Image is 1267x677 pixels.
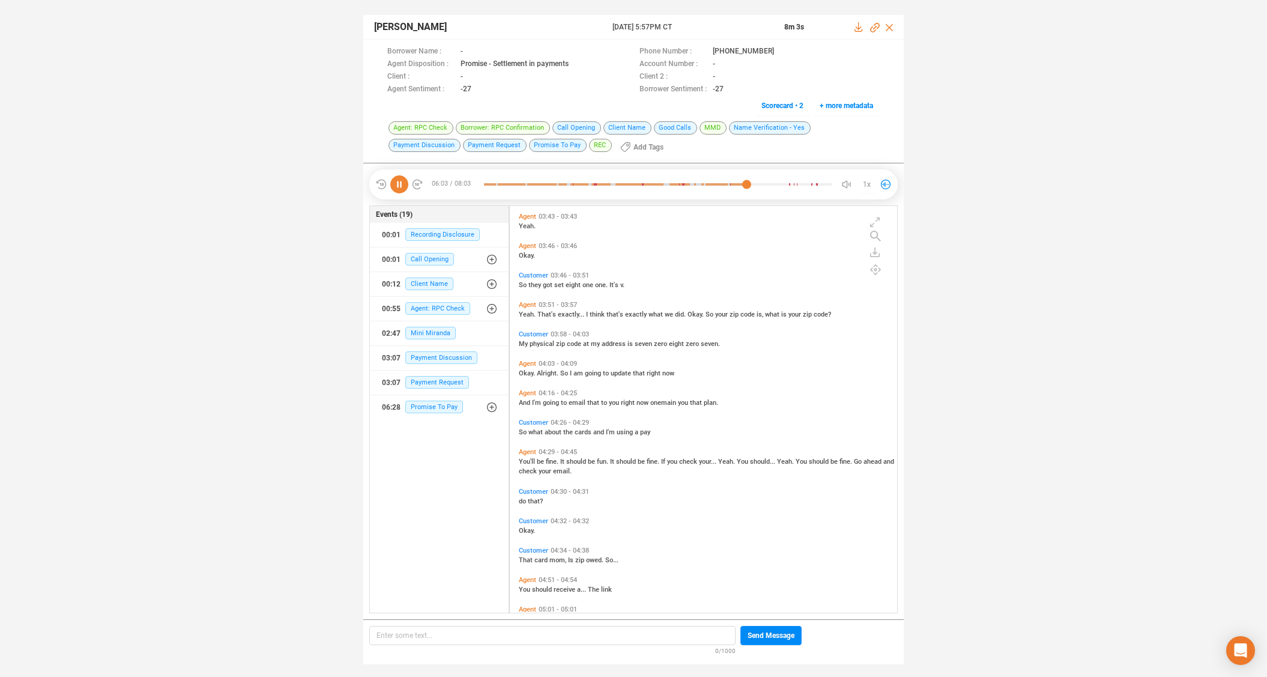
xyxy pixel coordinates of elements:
[566,281,582,289] span: eight
[389,139,461,152] span: Payment Discussion
[387,83,455,96] span: Agent Sentiment :
[585,369,603,377] span: going
[519,311,537,318] span: Yeah.
[640,71,707,83] span: Client 2 :
[813,96,880,115] button: + more metadata
[863,175,871,194] span: 1x
[519,576,536,584] span: Agent
[519,586,532,594] span: You
[595,281,609,289] span: one.
[606,311,625,318] span: that's
[718,458,737,466] span: Yeah.
[516,209,897,612] div: grid
[536,448,579,456] span: 04:29 - 04:45
[713,46,774,58] span: [PHONE_NUMBER]
[713,58,715,71] span: -
[560,369,570,377] span: So
[519,399,532,407] span: And
[784,23,804,31] span: 8m 3s
[461,58,569,71] span: Promise - Settlement in payments
[461,71,463,83] span: -
[569,399,587,407] span: email
[519,419,548,427] span: Customer
[532,399,543,407] span: I'm
[556,340,567,348] span: zip
[863,458,883,466] span: ahead
[548,488,591,496] span: 04:30 - 04:31
[633,138,664,157] span: Add Tags
[638,458,647,466] span: be
[519,448,536,456] span: Agent
[781,311,788,318] span: is
[519,389,536,397] span: Agent
[546,458,560,466] span: fine.
[649,311,665,318] span: what
[715,311,730,318] span: your
[405,327,456,339] span: Mini Miranda
[536,213,579,220] span: 03:43 - 03:43
[461,83,471,96] span: -27
[620,281,624,289] span: v.
[519,517,548,525] span: Customer
[536,606,579,613] span: 05:01 - 05:01
[605,556,618,564] span: So...
[552,121,601,135] span: Call Opening
[543,281,554,289] span: got
[633,369,647,377] span: that
[519,428,528,436] span: So
[548,547,591,554] span: 04:34 - 04:38
[640,83,707,96] span: Borrower Sentiment :
[382,348,401,368] div: 03:07
[665,311,675,318] span: we
[370,346,509,370] button: 03:07Payment Discussion
[519,360,536,368] span: Agent
[586,556,605,564] span: owed.
[374,20,447,34] span: [PERSON_NAME]
[558,311,586,318] span: exactly...
[537,311,558,318] span: That's
[519,272,548,279] span: Customer
[601,586,612,594] span: link
[370,247,509,272] button: 00:01Call Opening
[748,626,794,645] span: Send Message
[713,83,724,96] span: -27
[519,497,528,505] span: do
[678,399,690,407] span: you
[405,278,453,290] span: Client Name
[686,340,701,348] span: zero
[382,324,401,343] div: 02:47
[647,369,662,377] span: right
[661,458,667,466] span: If
[627,340,635,348] span: is
[456,121,550,135] span: Borrower: RPC Confirmation
[519,458,537,466] span: You'll
[612,22,770,32] span: [DATE] 5:57PM CT
[839,458,854,466] span: fine.
[583,340,591,348] span: at
[382,250,401,269] div: 00:01
[563,428,575,436] span: the
[554,281,566,289] span: set
[621,399,637,407] span: right
[536,301,579,309] span: 03:51 - 03:57
[534,556,549,564] span: card
[519,467,539,475] span: check
[588,586,601,594] span: The
[669,340,686,348] span: eight
[809,458,830,466] span: should
[537,369,560,377] span: Alright.
[650,399,678,407] span: onemain
[757,311,765,318] span: is,
[370,272,509,296] button: 00:12Client Name
[519,369,537,377] span: Okay.
[616,458,638,466] span: should
[536,360,579,368] span: 04:03 - 04:09
[637,399,650,407] span: now
[625,311,649,318] span: exactly
[601,399,609,407] span: to
[528,497,543,505] span: that?
[536,242,579,250] span: 03:46 - 03:46
[613,138,671,157] button: Add Tags
[382,275,401,294] div: 00:12
[647,458,661,466] span: fine.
